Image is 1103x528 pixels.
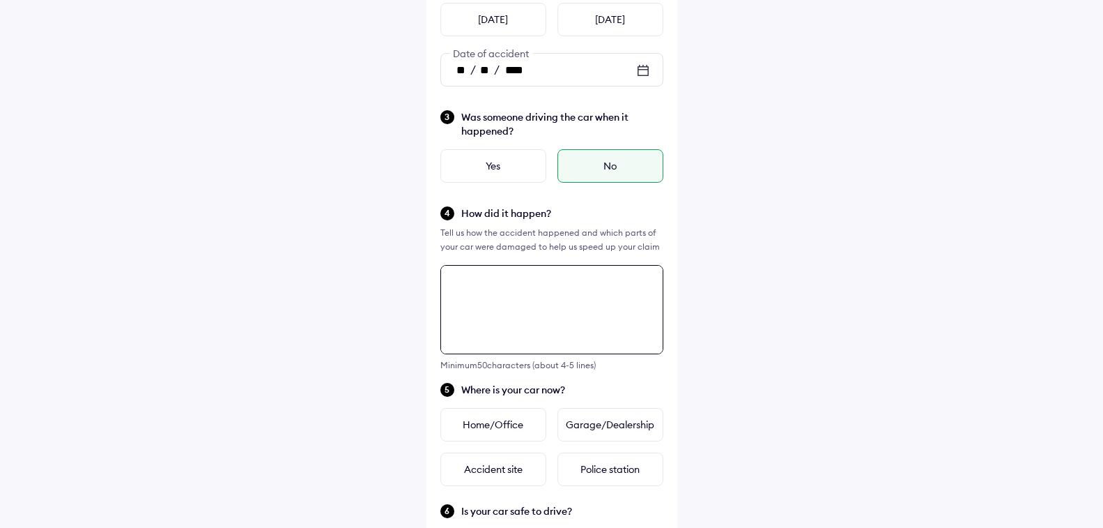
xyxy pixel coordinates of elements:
div: Garage/Dealership [557,408,663,442]
span: / [470,62,476,76]
div: Police station [557,453,663,486]
div: [DATE] [557,3,663,36]
div: Tell us how the accident happened and which parts of your car were damaged to help us speed up yo... [440,226,663,254]
span: Was someone driving the car when it happened? [461,110,663,138]
span: Where is your car now? [461,383,663,397]
span: / [494,62,500,76]
span: How did it happen? [461,206,663,220]
div: Minimum 50 characters (about 4-5 lines) [440,360,663,370]
div: No [557,149,663,183]
div: [DATE] [440,3,546,36]
div: Home/Office [440,408,546,442]
span: Date of accident [449,47,532,60]
div: Accident site [440,453,546,486]
div: Yes [440,149,546,183]
span: Is your car safe to drive? [461,504,663,518]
